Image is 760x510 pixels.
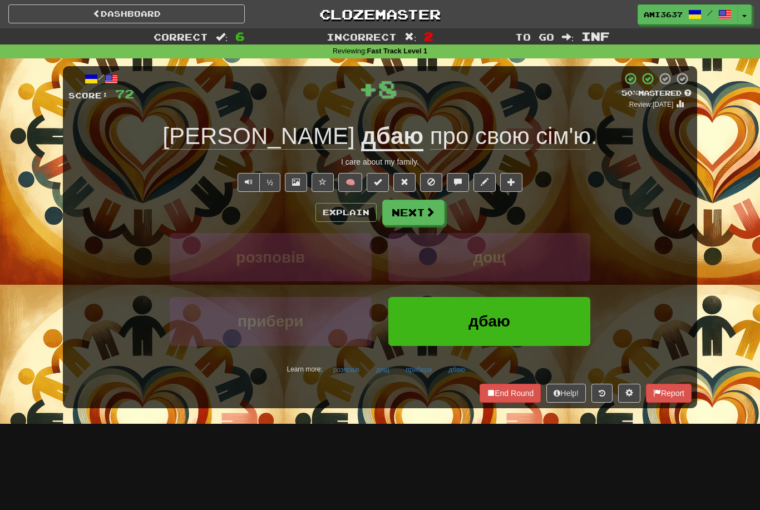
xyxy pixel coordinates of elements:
[393,173,416,192] button: Reset to 0% Mastered (alt+r)
[68,156,692,167] div: I care about my family.
[638,4,738,24] a: ami3637 /
[216,32,228,42] span: :
[236,249,305,266] span: розповів
[629,101,674,108] small: Review: [DATE]
[480,384,541,403] button: End Round
[621,88,692,98] div: Mastered
[430,123,468,150] span: про
[327,362,366,378] button: розповів
[370,362,396,378] button: дощ
[285,173,307,192] button: Show image (alt+x)
[424,29,433,43] span: 2
[115,87,134,101] span: 72
[327,31,397,42] span: Incorrect
[367,47,428,55] strong: Fast Track Level 1
[644,9,683,19] span: ami3637
[162,123,354,150] span: [PERSON_NAME]
[367,173,389,192] button: Set this sentence to 100% Mastered (alt+m)
[8,4,245,23] a: Dashboard
[238,173,260,192] button: Play sentence audio (ctl+space)
[468,313,510,330] span: дбаю
[235,173,280,192] div: Text-to-speech controls
[442,362,471,378] button: дбаю
[515,31,554,42] span: To go
[423,123,598,150] span: .
[261,4,498,24] a: Clozemaster
[420,173,442,192] button: Ignore sentence (alt+i)
[388,233,590,281] button: дощ
[68,91,108,100] span: Score:
[235,29,245,43] span: 6
[170,297,372,345] button: прибери
[475,123,530,150] span: свою
[338,173,362,192] button: 🧠
[447,173,469,192] button: Discuss sentence (alt+u)
[287,365,323,373] small: Learn more:
[170,233,372,281] button: розповів
[473,249,506,266] span: дощ
[546,384,586,403] button: Help!
[562,32,574,42] span: :
[581,29,610,43] span: Inf
[361,123,423,151] u: дбаю
[358,72,378,105] span: +
[536,123,591,150] span: сім'ю
[404,32,417,42] span: :
[473,173,496,192] button: Edit sentence (alt+d)
[154,31,208,42] span: Correct
[315,203,377,222] button: Explain
[591,384,613,403] button: Round history (alt+y)
[646,384,692,403] button: Report
[259,173,280,192] button: ½
[382,200,445,225] button: Next
[500,173,522,192] button: Add to collection (alt+a)
[312,173,334,192] button: Favorite sentence (alt+f)
[68,72,134,86] div: /
[400,362,438,378] button: прибери
[388,297,590,345] button: дбаю
[707,9,713,17] span: /
[621,88,638,97] span: 50 %
[238,313,303,330] span: прибери
[378,75,397,102] span: 8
